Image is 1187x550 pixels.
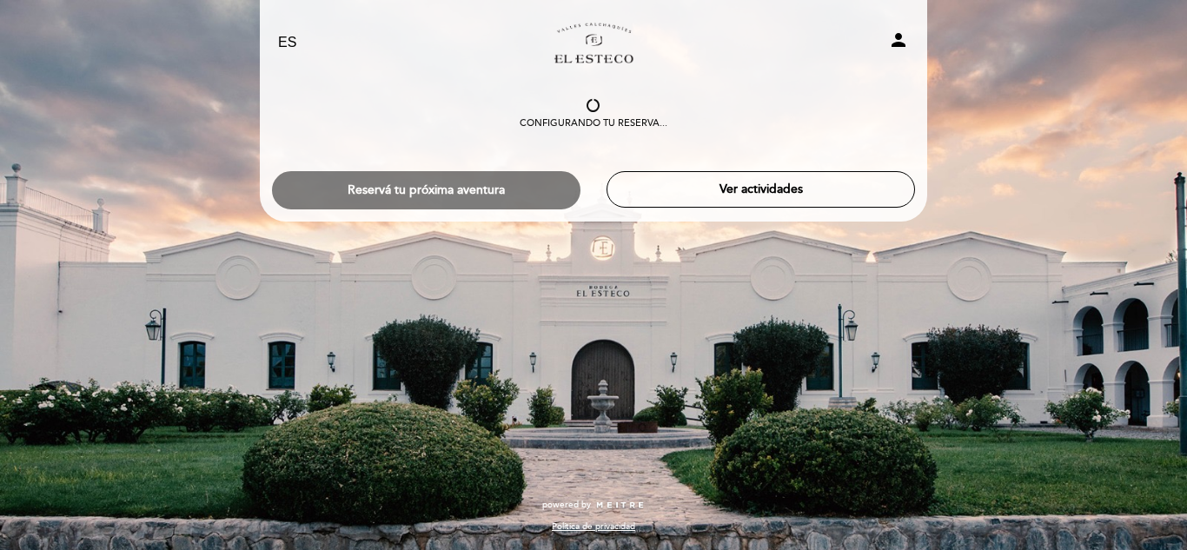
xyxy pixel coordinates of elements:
[607,171,915,208] button: Ver actividades
[520,116,667,130] div: Configurando tu reserva...
[552,520,635,533] a: Política de privacidad
[888,30,909,56] button: person
[272,171,580,209] button: Reservá tu próxima aventura
[542,499,645,511] a: powered by
[485,19,702,67] a: Bodega El Esteco
[542,499,591,511] span: powered by
[888,30,909,50] i: person
[595,501,645,510] img: MEITRE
